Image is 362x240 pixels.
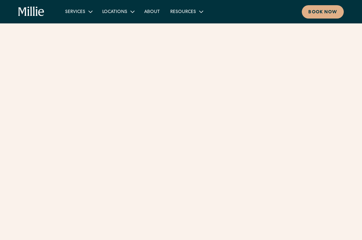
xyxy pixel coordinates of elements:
[165,6,208,17] div: Resources
[302,5,344,19] a: Book now
[170,9,196,16] div: Resources
[308,9,337,16] div: Book now
[60,6,97,17] div: Services
[139,6,165,17] a: About
[102,9,127,16] div: Locations
[18,7,44,17] a: home
[65,9,85,16] div: Services
[97,6,139,17] div: Locations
